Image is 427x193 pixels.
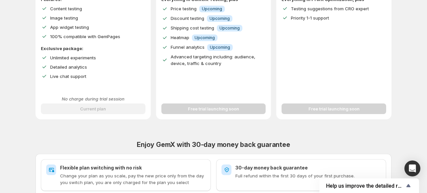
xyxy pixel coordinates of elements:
span: Content testing [50,6,82,11]
span: Price testing [171,6,197,11]
p: No charge during trial session [41,96,145,102]
span: Upcoming [210,16,230,21]
span: Heatmap [171,35,189,40]
span: Shipping cost testing [171,25,214,31]
span: Detailed analytics [50,64,87,70]
button: Show survey - Help us improve the detailed report for A/B campaigns [326,182,412,190]
span: 100% compatible with GemPages [50,34,120,39]
span: Upcoming [219,26,240,31]
h2: 30-day money back guarantee [235,164,381,171]
p: Change your plan as you scale, pay the new price only from the day you switch plan, you are only ... [60,172,206,186]
span: Funnel analytics [171,44,205,50]
span: Image testing [50,15,78,21]
span: Testing suggestions from CRO expert [291,6,369,11]
span: App widget testing [50,25,89,30]
span: Discount testing [171,16,204,21]
span: Help us improve the detailed report for A/B campaigns [326,183,404,189]
p: Exclusive package: [41,45,145,52]
span: Unlimited experiments [50,55,96,60]
span: Upcoming [210,45,230,50]
p: Full refund within the first 30 days of your first purchase. [235,172,381,179]
h2: Enjoy GemX with 30-day money back guarantee [36,141,391,149]
span: Priority 1-1 support [291,15,329,21]
span: Upcoming [195,35,215,40]
span: Advanced targeting including: audience, device, traffic & country [171,54,255,66]
div: Open Intercom Messenger [404,161,420,176]
span: Live chat support [50,74,86,79]
h2: Flexible plan switching with no risk [60,164,206,171]
span: Upcoming [202,6,222,12]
